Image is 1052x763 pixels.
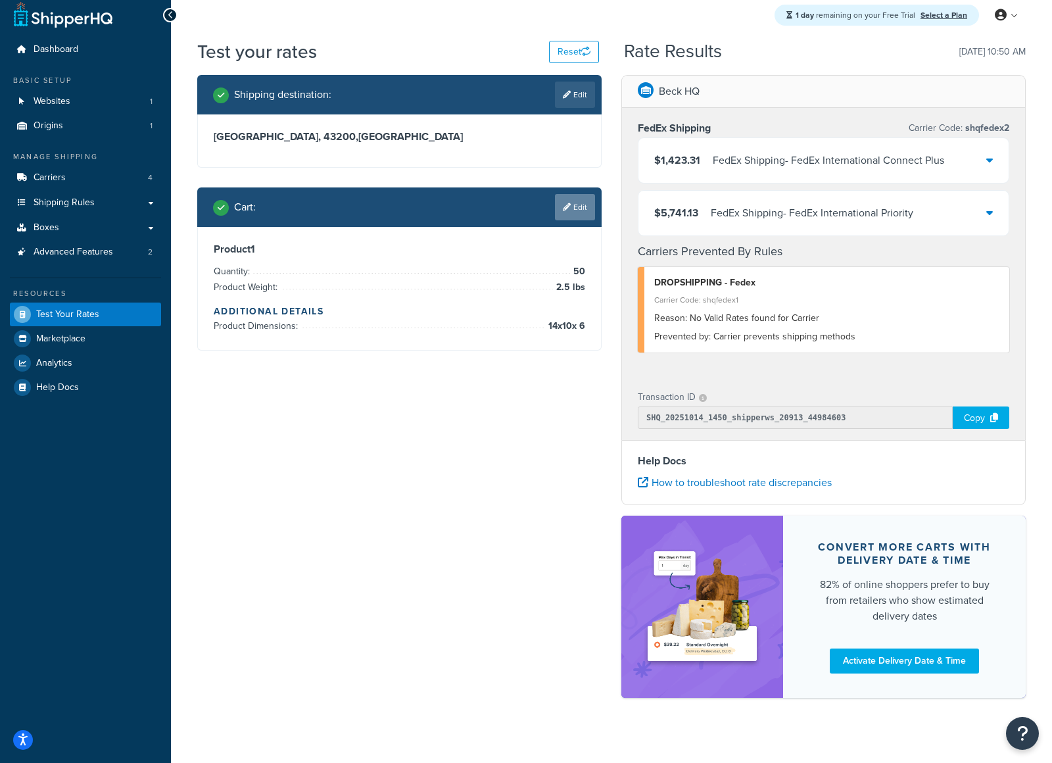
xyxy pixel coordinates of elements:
div: Carrier prevents shipping methods [654,328,999,346]
span: Marketplace [36,333,85,345]
strong: 1 day [796,9,814,21]
span: Dashboard [34,44,78,55]
h4: Additional Details [214,305,585,318]
span: Product Weight: [214,280,281,294]
div: No Valid Rates found for Carrier [654,309,999,328]
span: $1,423.31 [654,153,700,168]
div: Resources [10,288,161,299]
span: Help Docs [36,382,79,393]
div: Copy [953,406,1009,429]
span: 14 x 10 x 6 [545,318,585,334]
span: Websites [34,96,70,107]
span: 50 [570,264,585,280]
div: Carrier Code: shqfedex1 [654,291,999,309]
li: Origins [10,114,161,138]
a: Carriers4 [10,166,161,190]
a: How to troubleshoot rate discrepancies [638,475,832,490]
a: Marketplace [10,327,161,351]
h2: Cart : [234,201,256,213]
p: Beck HQ [659,82,700,101]
a: Dashboard [10,37,161,62]
a: Boxes [10,216,161,240]
div: Basic Setup [10,75,161,86]
a: Advanced Features2 [10,240,161,264]
a: Test Your Rates [10,303,161,326]
h1: Test your rates [197,39,317,64]
h4: Help Docs [638,453,1009,469]
span: 2 [148,247,153,258]
span: Advanced Features [34,247,113,258]
img: feature-image-ddt-36eae7f7280da8017bfb280eaccd9c446f90b1fe08728e4019434db127062ab4.png [641,535,763,678]
li: Websites [10,89,161,114]
h3: [GEOGRAPHIC_DATA], 43200 , [GEOGRAPHIC_DATA] [214,130,585,143]
div: FedEx Shipping - FedEx International Connect Plus [713,151,944,170]
a: Analytics [10,351,161,375]
h3: Product 1 [214,243,585,256]
a: Edit [555,194,595,220]
li: Advanced Features [10,240,161,264]
div: Manage Shipping [10,151,161,162]
span: $5,741.13 [654,205,698,220]
button: Reset [549,41,599,63]
span: Boxes [34,222,59,234]
a: Select a Plan [920,9,967,21]
span: Quantity: [214,264,253,278]
a: Origins1 [10,114,161,138]
h4: Carriers Prevented By Rules [638,243,1009,260]
span: Product Dimensions: [214,319,301,333]
a: Edit [555,82,595,108]
p: Transaction ID [638,388,696,406]
span: 1 [150,120,153,132]
span: Carriers [34,172,66,184]
div: FedEx Shipping - FedEx International Priority [711,204,913,222]
span: Test Your Rates [36,309,99,320]
p: [DATE] 10:50 AM [959,43,1026,61]
div: 82% of online shoppers prefer to buy from retailers who show estimated delivery dates [815,577,994,624]
span: Shipping Rules [34,197,95,209]
span: 2.5 lbs [553,280,585,295]
span: remaining on your Free Trial [796,9,917,21]
span: 1 [150,96,153,107]
li: Carriers [10,166,161,190]
p: Carrier Code: [909,119,1009,137]
button: Open Resource Center [1006,717,1039,750]
a: Websites1 [10,89,161,114]
span: Prevented by: [654,330,711,343]
span: Reason: [654,311,687,325]
div: DROPSHIPPING - Fedex [654,274,999,292]
span: 4 [148,172,153,184]
h3: FedEx Shipping [638,122,711,135]
a: Shipping Rules [10,191,161,215]
span: Origins [34,120,63,132]
h2: Shipping destination : [234,89,331,101]
a: Activate Delivery Date & Time [830,649,979,674]
a: Help Docs [10,376,161,399]
h2: Rate Results [624,41,722,62]
div: Convert more carts with delivery date & time [815,541,994,567]
span: shqfedex2 [963,121,1009,135]
span: Analytics [36,358,72,369]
